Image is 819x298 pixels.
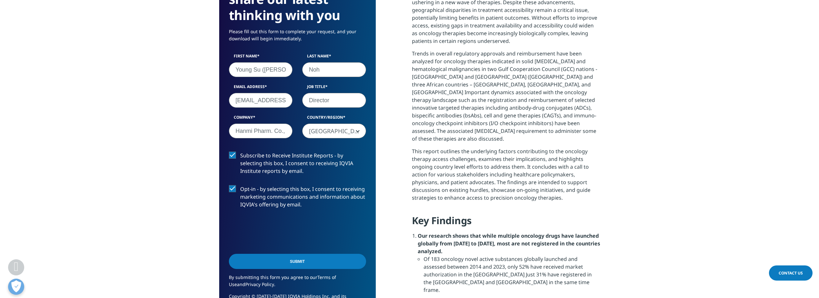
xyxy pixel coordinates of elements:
[779,270,803,276] span: Contact Us
[302,84,366,93] label: Job Title
[412,50,600,147] p: Trends in overall regulatory approvals and reimbursement have been analyzed for oncology therapie...
[229,84,293,93] label: Email Address
[229,274,366,293] p: By submitting this form you agree to our and .
[229,219,327,244] iframe: reCAPTCHA
[769,265,813,281] a: Contact Us
[229,254,366,269] input: Submit
[229,152,366,178] label: Subscribe to Receive Institute Reports - by selecting this box, I consent to receiving IQVIA Inst...
[302,124,366,138] span: South Korea
[412,214,600,232] h4: Key Findings
[302,124,366,139] span: South Korea
[302,114,366,124] label: Country/Region
[418,232,600,255] strong: Our research shows that while multiple oncology drugs have launched globally from [DATE] to [DATE...
[229,185,366,212] label: Opt-in - by selecting this box, I consent to receiving marketing communications and information a...
[229,53,293,62] label: First Name
[229,114,293,124] label: Company
[229,28,366,47] p: Please fill out this form to complete your request, and your download will begin immediately.
[302,53,366,62] label: Last Name
[245,281,274,287] a: Privacy Policy
[412,147,600,206] p: This report outlines the underlying factors contributing to the oncology therapy access challenge...
[8,279,24,295] button: 개방형 기본 설정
